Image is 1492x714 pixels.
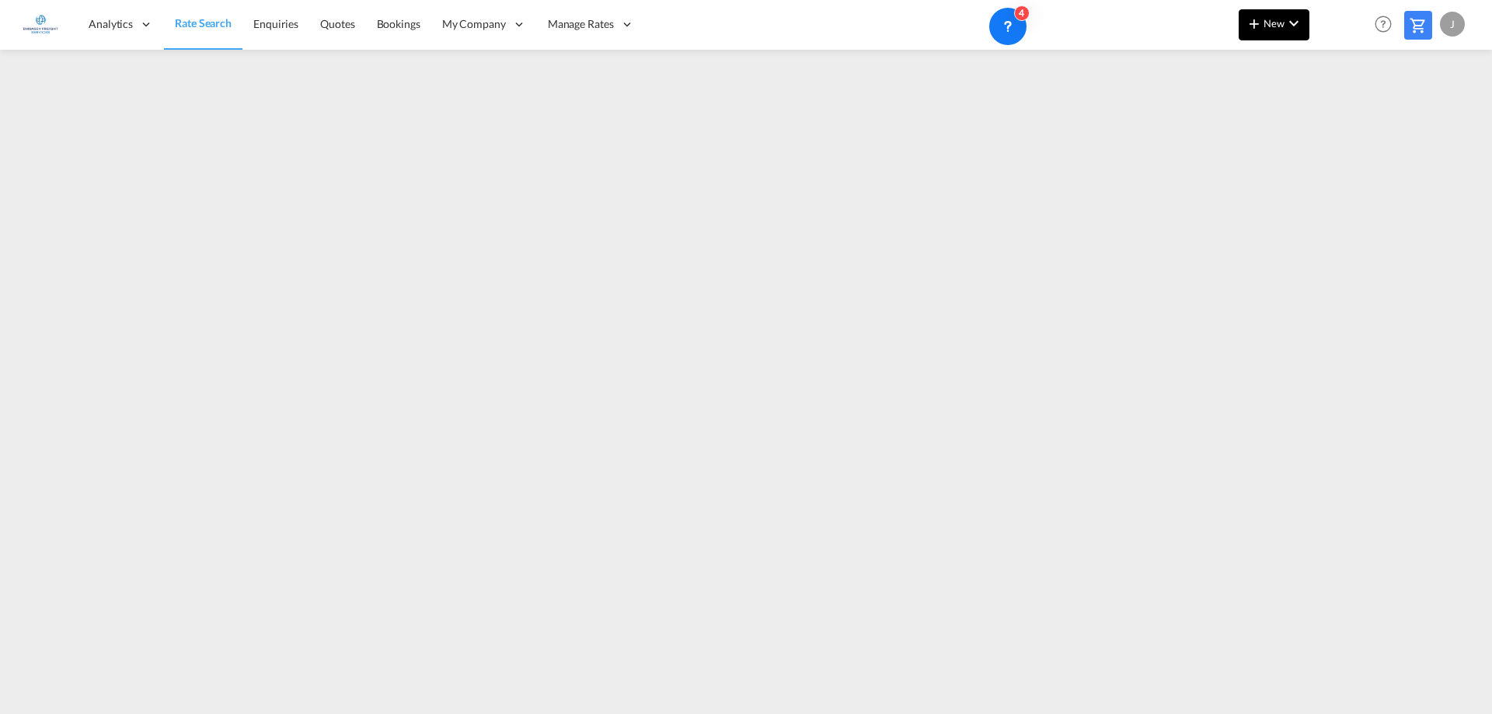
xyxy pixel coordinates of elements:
span: Enquiries [253,17,298,30]
div: Help [1370,11,1404,39]
md-icon: icon-plus 400-fg [1245,14,1264,33]
img: e1326340b7c511ef854e8d6a806141ad.jpg [23,7,58,42]
span: Manage Rates [548,16,614,32]
span: Help [1370,11,1396,37]
span: Rate Search [175,16,232,30]
span: My Company [442,16,506,32]
span: New [1245,17,1303,30]
span: Analytics [89,16,133,32]
div: J [1440,12,1465,37]
button: icon-plus 400-fgNewicon-chevron-down [1239,9,1309,40]
span: Quotes [320,17,354,30]
span: Bookings [377,17,420,30]
md-icon: icon-chevron-down [1285,14,1303,33]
